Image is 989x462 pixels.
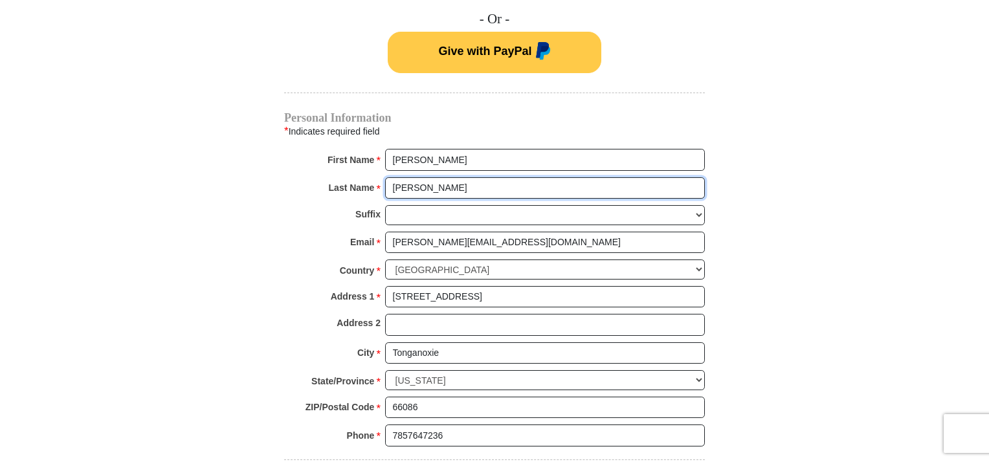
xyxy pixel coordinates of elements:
[388,32,601,73] button: Give with PayPal
[329,179,375,197] strong: Last Name
[355,205,381,223] strong: Suffix
[306,398,375,416] strong: ZIP/Postal Code
[337,314,381,332] strong: Address 2
[284,11,705,27] h4: - Or -
[532,42,551,63] img: paypal
[340,261,375,280] strong: Country
[284,123,705,140] div: Indicates required field
[350,233,374,251] strong: Email
[328,151,374,169] strong: First Name
[331,287,375,305] strong: Address 1
[284,113,705,123] h4: Personal Information
[347,426,375,445] strong: Phone
[438,44,531,57] span: Give with PayPal
[311,372,374,390] strong: State/Province
[357,344,374,362] strong: City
